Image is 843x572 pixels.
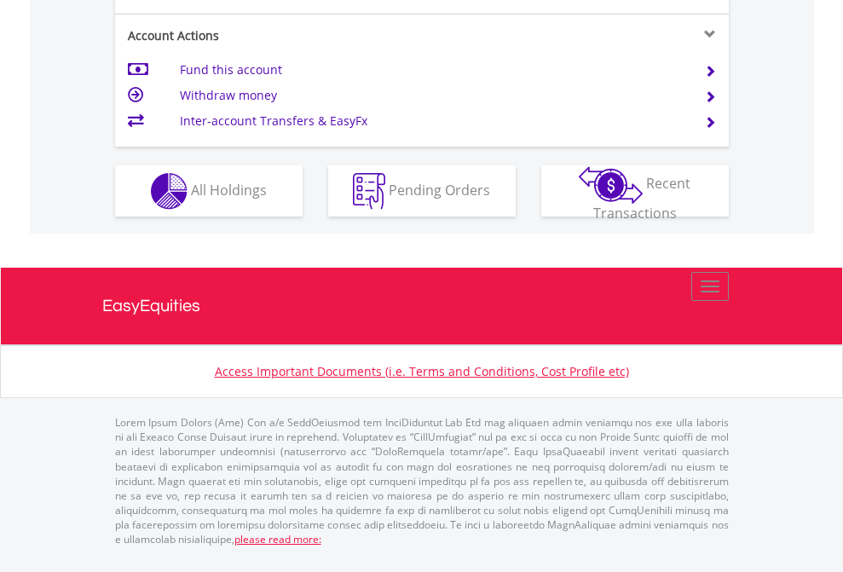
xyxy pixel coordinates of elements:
[191,180,267,199] span: All Holdings
[353,173,385,210] img: pending_instructions-wht.png
[115,27,422,44] div: Account Actions
[115,165,303,217] button: All Holdings
[234,532,321,546] a: please read more:
[115,415,729,546] p: Lorem Ipsum Dolors (Ame) Con a/e SeddOeiusmod tem InciDiduntut Lab Etd mag aliquaen admin veniamq...
[102,268,742,344] a: EasyEquities
[180,83,684,108] td: Withdraw money
[579,166,643,204] img: transactions-zar-wht.png
[151,173,188,210] img: holdings-wht.png
[541,165,729,217] button: Recent Transactions
[215,363,629,379] a: Access Important Documents (i.e. Terms and Conditions, Cost Profile etc)
[180,108,684,134] td: Inter-account Transfers & EasyFx
[180,57,684,83] td: Fund this account
[389,180,490,199] span: Pending Orders
[328,165,516,217] button: Pending Orders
